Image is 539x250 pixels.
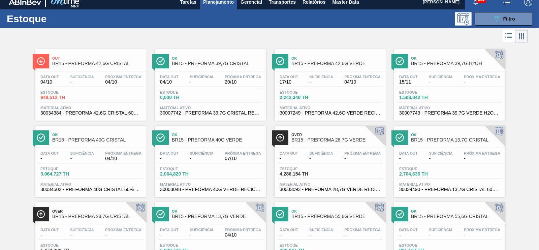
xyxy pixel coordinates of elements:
img: Ícone [276,210,284,218]
span: Suficiência [309,151,333,155]
span: Data out [160,151,179,155]
span: Data out [160,75,179,79]
span: Data out [399,228,418,232]
span: BR15 - PREFORMA 39,7G H2OH [411,61,502,66]
span: Material ativo [280,182,381,186]
span: Próxima Entrega [105,75,141,79]
span: Suficiência [70,151,94,155]
span: Ok [291,209,382,213]
span: Estoque [160,243,207,247]
span: Data out [40,75,59,79]
span: Próxima Entrega [464,151,500,155]
span: 30007249 - PREFORMA 42,6G VERDE RECICLADA [280,111,381,116]
span: Suficiência [309,228,333,232]
span: Material ativo [399,182,500,186]
img: Ícone [37,210,45,218]
span: Ok [172,133,263,137]
span: Material ativo [160,182,261,186]
span: Estoque [40,167,88,171]
span: Estoque [40,90,88,94]
span: 2.064,820 TH [160,171,207,177]
span: BR15 - PREFORMA 42,6G CRISTAL [52,61,143,66]
span: Data out [40,151,59,155]
span: Próxima Entrega [344,75,381,79]
span: 04/10 [160,80,179,85]
span: Próxima Entrega [344,151,381,155]
span: - [464,80,500,85]
span: 30034384 - PREFORMA 42,6G CRISTAL 60% RECICLADA [40,111,141,116]
span: Próxima Entrega [225,151,261,155]
span: - [105,232,141,238]
span: Próxima Entrega [344,228,381,232]
span: - [399,156,418,161]
img: Ícone [395,210,404,218]
span: - [429,156,452,161]
span: 3.064,727 TH [40,171,88,177]
span: Ok [291,56,382,60]
img: Ícone [156,210,165,218]
span: Ok [172,56,263,60]
img: Ícone [276,133,284,142]
span: Próxima Entrega [464,228,500,232]
a: ÍconeOutBR15 - PREFORMA 42,6G CRISTALData out04/10Suficiência-Próxima Entrega04/10Estoque948,512 ... [30,44,150,121]
span: 30003093 - PREFORMA 28,7G VERDE RECICLADA [280,187,381,192]
span: Ok [411,133,502,137]
span: Próxima Entrega [105,151,141,155]
span: Suficiência [190,75,213,79]
span: - [190,232,213,238]
span: BR15 - PREFORMA 28,7G CRISTAL [52,214,143,219]
span: Próxima Entrega [225,75,261,79]
span: Material ativo [40,182,141,186]
span: 17/10 [280,80,298,85]
span: Estoque [399,90,446,94]
span: - [399,232,418,238]
span: Material ativo [399,106,500,110]
span: 07/10 [225,156,261,161]
span: Data out [160,228,179,232]
button: Filtro [475,12,532,26]
img: Ícone [156,57,165,65]
span: 20/10 [225,80,261,85]
span: Suficiência [70,228,94,232]
a: ÍconeOkBR15 - PREFORMA 39,7G CRISTALData out04/10Suficiência-Próxima Entrega20/10Estoque0,000 THM... [150,44,269,121]
span: Data out [280,75,298,79]
img: Ícone [395,133,404,142]
span: Estoque [280,243,327,247]
span: 30034490 - PREFORMA 13,7G CRISTAL 60% REC [399,187,500,192]
span: Suficiência [190,228,213,232]
span: - [40,232,59,238]
span: - [280,232,298,238]
span: Suficiência [429,151,452,155]
div: Visão em Cards [515,30,528,42]
span: 04/10 [225,232,261,238]
span: Over [291,133,382,137]
span: Suficiência [190,151,213,155]
span: Suficiência [429,228,452,232]
span: BR15 - PREFORMA 28,7G VERDE [291,137,382,143]
span: Filtro [503,16,515,22]
span: Ok [411,209,502,213]
span: Data out [399,151,418,155]
span: 15/11 [399,80,418,85]
span: - [190,80,213,85]
span: 948,512 TH [40,95,88,100]
img: Ícone [156,133,165,142]
span: Ok [411,56,502,60]
span: 04/10 [105,80,141,85]
span: - [429,80,452,85]
span: Material ativo [160,106,261,110]
span: - [70,80,94,85]
span: Over [52,209,143,213]
span: 1.508,842 TH [399,95,446,100]
span: Próxima Entrega [105,228,141,232]
span: Data out [280,151,298,155]
span: 30007743 - PREFORMA 39,7G VERDE H2OH RECICLADA [399,111,500,116]
span: Suficiência [309,75,333,79]
span: 30003048 - PREFORMA 40G VERDE RECICLADA [160,187,261,192]
div: Visão em Lista [503,30,515,42]
span: BR15 - PREFORMA 40G VERDE [172,137,263,143]
span: Estoque [160,90,207,94]
span: Data out [399,75,418,79]
a: ÍconeOkBR15 - PREFORMA 40G CRISTALData out-Suficiência-Próxima Entrega04/10Estoque3.064,727 THMat... [30,121,150,197]
span: Estoque [399,167,446,171]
